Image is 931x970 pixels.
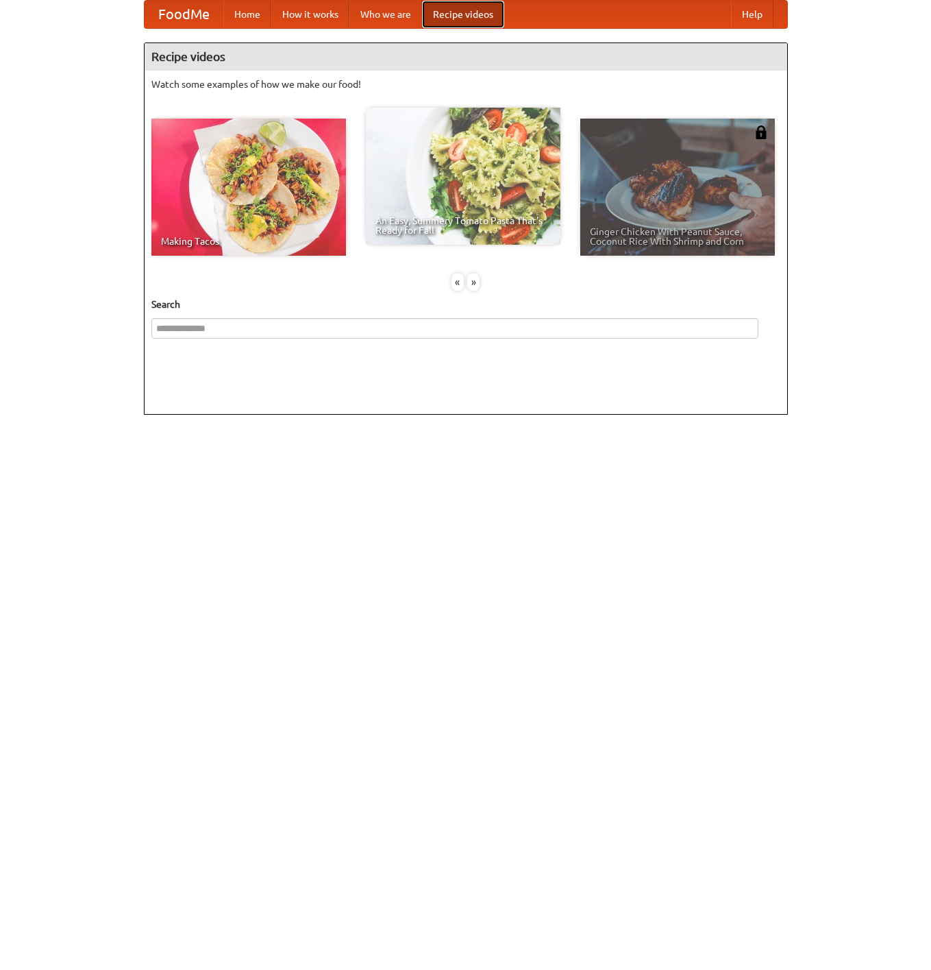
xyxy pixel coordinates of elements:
a: Who we are [349,1,422,28]
a: Recipe videos [422,1,504,28]
div: » [467,274,480,291]
h4: Recipe videos [145,43,787,71]
a: How it works [271,1,349,28]
div: « [451,274,464,291]
p: Watch some examples of how we make our food! [151,77,780,91]
a: FoodMe [145,1,223,28]
a: Help [731,1,773,28]
h5: Search [151,298,780,311]
span: An Easy, Summery Tomato Pasta That's Ready for Fall [375,216,551,235]
a: Home [223,1,271,28]
span: Making Tacos [161,237,336,246]
a: An Easy, Summery Tomato Pasta That's Ready for Fall [366,108,560,245]
img: 483408.png [754,125,768,139]
a: Making Tacos [151,119,346,256]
